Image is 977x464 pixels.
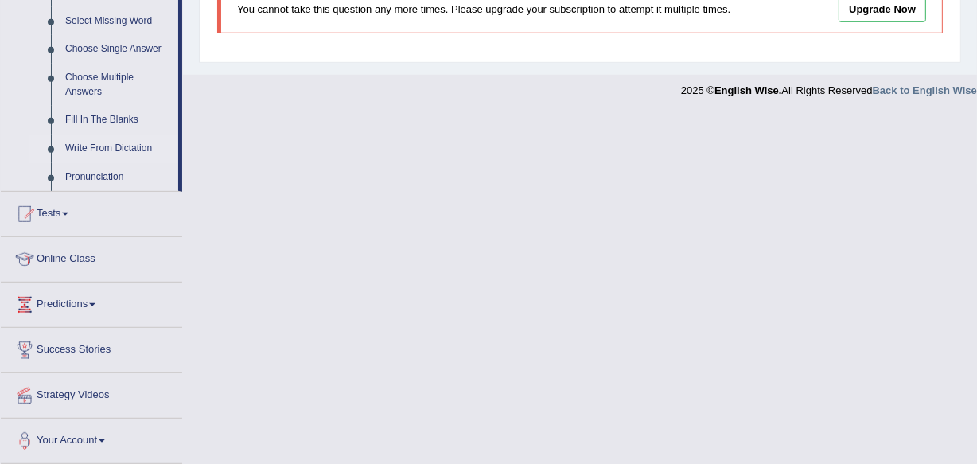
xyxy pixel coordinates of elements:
a: Pronunciation [58,163,178,192]
strong: English Wise. [714,84,781,96]
a: Predictions [1,283,182,322]
a: Fill In The Blanks [58,106,178,135]
a: Choose Single Answer [58,35,178,64]
a: Back to English Wise [873,84,977,96]
a: Your Account [1,419,182,458]
a: Online Class [1,237,182,277]
a: Choose Multiple Answers [58,64,178,106]
p: You cannot take this question any more times. Please upgrade your subscription to attempt it mult... [237,2,754,17]
div: 2025 © All Rights Reserved [681,75,977,98]
a: Strategy Videos [1,373,182,413]
a: Select Missing Word [58,7,178,36]
a: Success Stories [1,328,182,368]
a: Tests [1,192,182,232]
a: Write From Dictation [58,135,178,163]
